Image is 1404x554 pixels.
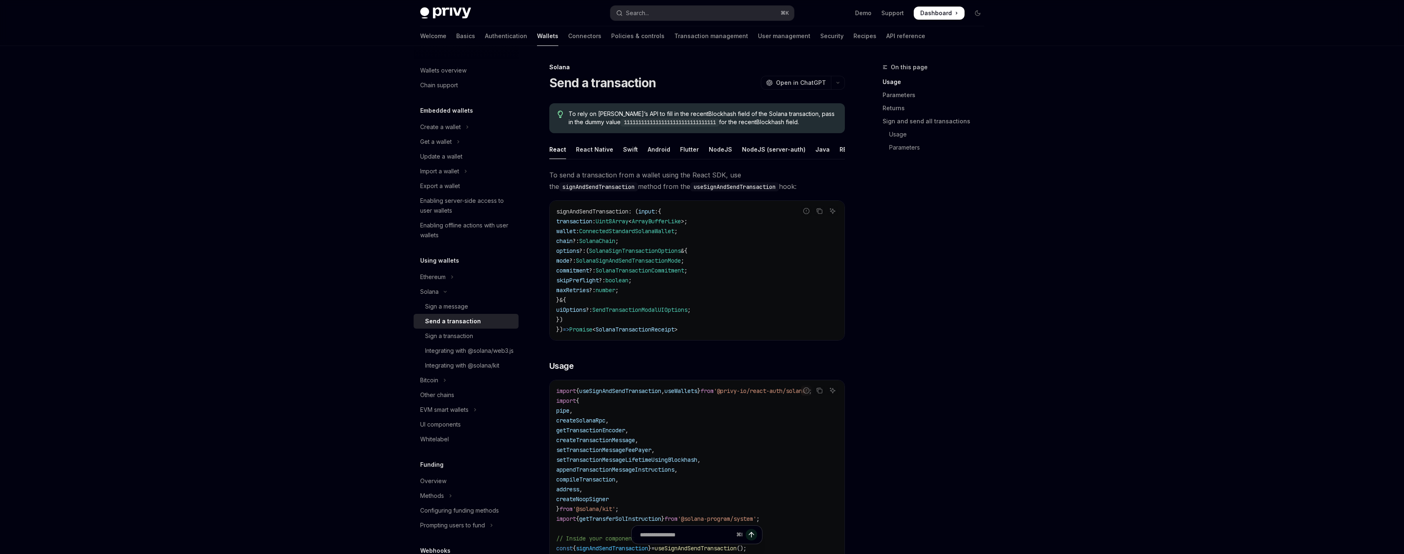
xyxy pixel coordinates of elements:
a: Send a transaction [414,314,519,329]
span: , [605,417,609,424]
span: ; [615,505,619,513]
a: Usage [883,75,991,89]
span: import [556,397,576,404]
span: ?: [589,286,596,294]
a: Connectors [568,26,601,46]
span: ?: [569,257,576,264]
span: ⌘ K [781,10,789,16]
div: NodeJS [709,140,732,159]
button: Toggle Create a wallet section [414,120,519,134]
div: Update a wallet [420,152,462,161]
h1: Send a transaction [549,75,656,90]
a: Wallets overview [414,63,519,78]
span: ?: [599,277,605,284]
div: Ethereum [420,272,446,282]
div: Sign a transaction [425,331,473,341]
span: pipe [556,407,569,414]
div: Android [648,140,670,159]
span: SolanaSignAndSendTransactionMode [576,257,681,264]
code: 11111111111111111111111111111111 [621,118,719,127]
h5: Using wallets [420,256,459,266]
a: Integrating with @solana/web3.js [414,343,519,358]
span: compileTransaction [556,476,615,483]
button: Toggle EVM smart wallets section [414,402,519,417]
button: Toggle Get a wallet section [414,134,519,149]
span: SolanaTransactionReceipt [596,326,674,333]
span: ; [756,515,760,522]
a: Configuring funding methods [414,503,519,518]
span: ?: [589,267,596,274]
span: maxRetries [556,286,589,294]
span: , [615,476,619,483]
span: ArrayBufferLike [632,218,681,225]
span: '@privy-io/react-auth/solana' [714,387,809,395]
a: Sign a message [414,299,519,314]
span: : [655,208,658,215]
div: Prompting users to fund [420,520,485,530]
span: Promise [569,326,592,333]
a: Export a wallet [414,179,519,193]
button: Ask AI [827,385,838,396]
span: ( [586,247,589,254]
a: Authentication [485,26,527,46]
span: } [556,505,560,513]
button: Copy the contents from the code block [814,385,825,396]
button: Copy the contents from the code block [814,206,825,216]
span: : ( [628,208,638,215]
span: ?: [573,237,579,245]
span: , [635,436,638,444]
span: skipPreflight [556,277,599,284]
a: Welcome [420,26,446,46]
span: getTransactionEncoder [556,427,625,434]
span: wallet [556,227,576,235]
button: Report incorrect code [801,206,812,216]
span: SendTransactionModalUIOptions [592,306,687,313]
span: , [569,407,573,414]
div: Flutter [680,140,699,159]
a: Support [881,9,904,17]
div: React [549,140,566,159]
span: > [674,326,678,333]
span: transaction [556,218,592,225]
a: Other chains [414,388,519,402]
button: Toggle dark mode [971,7,984,20]
span: createNoopSigner [556,495,609,503]
span: To rely on [PERSON_NAME]’s API to fill in the recentBlockhash field of the Solana transaction, pa... [569,110,836,127]
div: Enabling server-side access to user wallets [420,196,514,216]
span: & [681,247,684,254]
span: input [638,208,655,215]
h5: Funding [420,460,444,470]
span: appendTransactionMessageInstructions [556,466,674,473]
a: Overview [414,474,519,488]
span: from [664,515,678,522]
a: Parameters [883,89,991,102]
span: chain [556,237,573,245]
span: SolanaChain [579,237,615,245]
a: Enabling offline actions with user wallets [414,218,519,243]
div: Sign a message [425,302,468,311]
a: Basics [456,26,475,46]
button: Toggle Import a wallet section [414,164,519,179]
span: & [560,296,563,304]
span: >; [681,218,687,225]
a: Enabling server-side access to user wallets [414,193,519,218]
span: address [556,486,579,493]
div: UI components [420,420,461,429]
span: useSignAndSendTransaction [579,387,661,395]
span: setTransactionMessageLifetimeUsingBlockhash [556,456,697,463]
span: , [579,486,583,493]
span: { [684,247,687,254]
div: Export a wallet [420,181,460,191]
span: : [592,218,596,225]
a: Sign a transaction [414,329,519,343]
span: { [576,397,579,404]
span: < [592,326,596,333]
button: Ask AI [827,206,838,216]
div: EVM smart wallets [420,405,469,415]
span: ; [674,227,678,235]
span: setTransactionMessageFeePayer [556,446,651,454]
span: Dashboard [920,9,952,17]
button: Toggle Ethereum section [414,270,519,284]
div: Bitcoin [420,375,438,385]
span: { [658,208,661,215]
